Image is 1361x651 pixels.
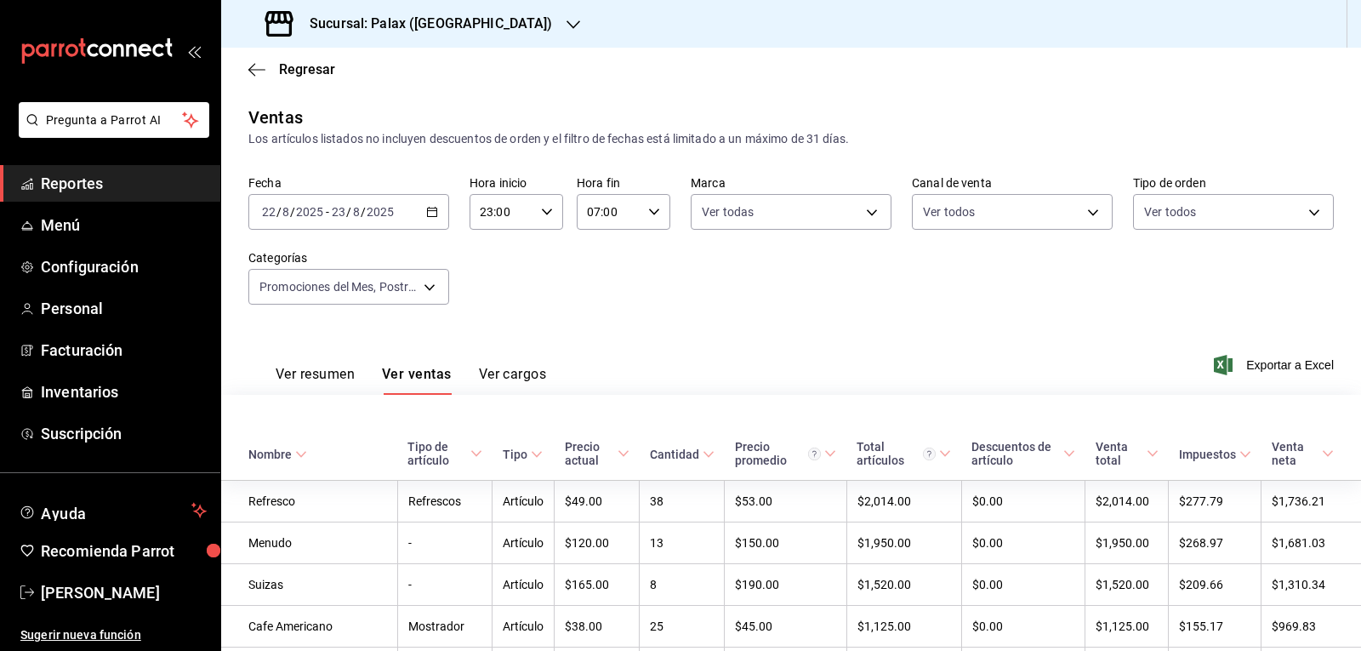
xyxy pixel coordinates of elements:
[221,606,397,648] td: Cafe Americano
[1217,355,1334,375] button: Exportar a Excel
[555,523,640,564] td: $120.00
[248,448,292,461] div: Nombre
[857,440,951,467] span: Total artículos
[290,205,295,219] span: /
[221,481,397,523] td: Refresco
[1169,564,1261,606] td: $209.66
[19,102,209,138] button: Pregunta a Parrot AI
[248,130,1334,148] div: Los artículos listados no incluyen descuentos de orden y el filtro de fechas está limitado a un m...
[1133,177,1334,189] label: Tipo de orden
[382,366,452,395] button: Ver ventas
[640,523,725,564] td: 13
[279,61,335,77] span: Regresar
[555,564,640,606] td: $165.00
[331,205,346,219] input: --
[221,523,397,564] td: Menudo
[248,448,307,461] span: Nombre
[503,448,527,461] div: Tipo
[276,205,282,219] span: /
[650,448,699,461] div: Cantidad
[1179,448,1251,461] span: Impuestos
[503,448,543,461] span: Tipo
[650,448,715,461] span: Cantidad
[326,205,329,219] span: -
[346,205,351,219] span: /
[361,205,366,219] span: /
[640,606,725,648] td: 25
[1096,440,1159,467] span: Venta total
[352,205,361,219] input: --
[555,606,640,648] td: $38.00
[397,523,492,564] td: -
[640,564,725,606] td: 8
[397,481,492,523] td: Refrescos
[41,172,207,195] span: Reportes
[282,205,290,219] input: --
[846,523,961,564] td: $1,950.00
[1261,606,1361,648] td: $969.83
[41,500,185,521] span: Ayuda
[1096,440,1143,467] div: Venta total
[20,626,207,644] span: Sugerir nueva función
[295,205,324,219] input: ----
[12,123,209,141] a: Pregunta a Parrot AI
[961,606,1085,648] td: $0.00
[407,440,466,467] div: Tipo de artículo
[397,564,492,606] td: -
[555,481,640,523] td: $49.00
[1272,440,1318,467] div: Venta neta
[725,606,847,648] td: $45.00
[923,203,975,220] span: Ver todos
[923,448,936,460] svg: El total artículos considera cambios de precios en los artículos así como costos adicionales por ...
[1169,481,1261,523] td: $277.79
[1261,564,1361,606] td: $1,310.34
[971,440,1074,467] span: Descuentos de artículo
[691,177,891,189] label: Marca
[725,564,847,606] td: $190.00
[1144,203,1196,220] span: Ver todos
[248,105,303,130] div: Ventas
[407,440,481,467] span: Tipo de artículo
[1085,481,1169,523] td: $2,014.00
[640,481,725,523] td: 38
[565,440,614,467] div: Precio actual
[493,564,555,606] td: Artículo
[1085,523,1169,564] td: $1,950.00
[725,523,847,564] td: $150.00
[846,564,961,606] td: $1,520.00
[961,564,1085,606] td: $0.00
[565,440,629,467] span: Precio actual
[961,523,1085,564] td: $0.00
[846,606,961,648] td: $1,125.00
[577,177,670,189] label: Hora fin
[46,111,183,129] span: Pregunta a Parrot AI
[248,252,449,264] label: Categorías
[187,44,201,58] button: open_drawer_menu
[493,481,555,523] td: Artículo
[276,366,355,395] button: Ver resumen
[41,339,207,362] span: Facturación
[808,448,821,460] svg: Precio promedio = Total artículos / cantidad
[259,278,418,295] span: Promociones del Mes, Postres., Panaderia, Nuestra Especialidad, Del Bar, Bebidas., Antojitos Mexi...
[41,297,207,320] span: Personal
[846,481,961,523] td: $2,014.00
[41,540,207,562] span: Recomienda Parrot
[971,440,1059,467] div: Descuentos de artículo
[1272,440,1334,467] span: Venta neta
[296,14,553,34] h3: Sucursal: Palax ([GEOGRAPHIC_DATA])
[493,606,555,648] td: Artículo
[1169,523,1261,564] td: $268.97
[493,523,555,564] td: Artículo
[276,366,546,395] div: navigation tabs
[221,564,397,606] td: Suizas
[41,214,207,237] span: Menú
[479,366,547,395] button: Ver cargos
[397,606,492,648] td: Mostrador
[735,440,822,467] div: Precio promedio
[1261,481,1361,523] td: $1,736.21
[735,440,837,467] span: Precio promedio
[41,581,207,604] span: [PERSON_NAME]
[248,61,335,77] button: Regresar
[41,255,207,278] span: Configuración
